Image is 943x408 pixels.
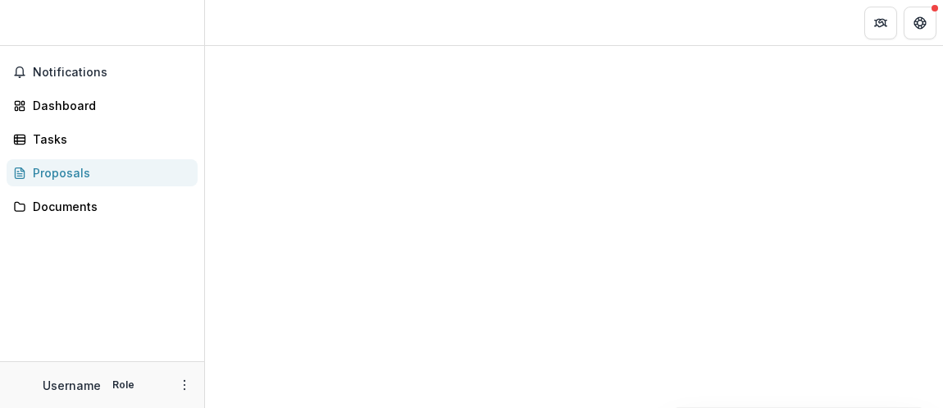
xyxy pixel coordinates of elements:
[7,193,198,220] a: Documents
[33,97,184,114] div: Dashboard
[107,378,139,392] p: Role
[864,7,897,39] button: Partners
[33,198,184,215] div: Documents
[175,375,194,395] button: More
[7,126,198,153] a: Tasks
[7,59,198,85] button: Notifications
[33,164,184,181] div: Proposals
[43,377,101,394] p: Username
[33,131,184,148] div: Tasks
[7,159,198,186] a: Proposals
[33,66,191,80] span: Notifications
[904,7,936,39] button: Get Help
[7,92,198,119] a: Dashboard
